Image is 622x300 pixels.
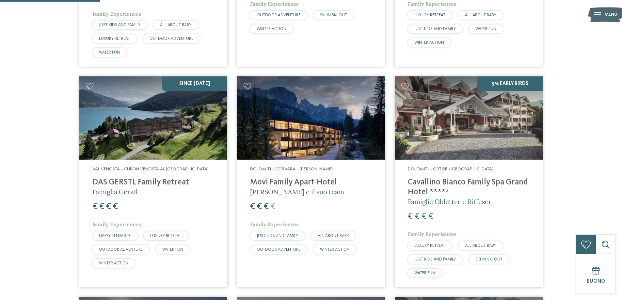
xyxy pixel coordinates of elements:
a: Cercate un hotel per famiglie? Qui troverete solo i migliori! SINCE [DATE] Val Venosta – Curon Ve... [79,76,227,287]
span: € [428,212,433,221]
span: OUTDOOR ADVENTURE [150,37,193,41]
span: Famiglie Obletter e Riffeser [408,197,491,206]
span: LUXURY RETREAT [414,13,445,17]
img: Cercate un hotel per famiglie? Qui troverete solo i migliori! [237,76,385,160]
span: WATER FUN [99,50,120,55]
span: SKI-IN SKI-OUT [320,13,347,17]
span: € [422,212,426,221]
img: Cercate un hotel per famiglie? Qui troverete solo i migliori! [79,76,227,160]
span: SKI-IN SKI-OUT [475,257,502,261]
span: ALL ABOUT BABY [318,234,349,238]
span: Family Experiences [408,231,456,237]
span: WINTER ACTION [257,27,286,31]
h4: DAS GERSTL Family Retreat [92,178,214,187]
span: Family Experiences [92,10,141,17]
span: WINTER ACTION [99,261,129,265]
span: € [92,202,97,211]
span: Dolomiti – Corvara – [PERSON_NAME] [250,167,333,171]
span: € [99,202,104,211]
span: € [408,212,413,221]
span: WATER FUN [414,271,435,275]
h4: Cavallino Bianco Family Spa Grand Hotel ****ˢ [408,178,530,197]
span: ALL ABOUT BABY [465,13,496,17]
h4: Movi Family Apart-Hotel [250,178,372,187]
span: € [106,202,111,211]
span: HAPPY TEENAGER [99,234,131,238]
span: JUST KIDS AND FAMILY [414,257,456,261]
span: € [257,202,262,211]
span: JUST KIDS AND FAMILY [257,234,298,238]
span: OUTDOOR ADVENTURE [99,247,143,252]
span: WINTER ACTION [414,40,444,45]
span: WATER FUN [475,27,496,31]
span: Family Experiences [408,1,456,7]
span: LUXURY RETREAT [414,244,445,248]
span: Buono [587,279,605,284]
span: Family Experiences [250,1,299,7]
span: WINTER ACTION [320,247,350,252]
span: Famiglia Gerstl [92,188,137,196]
img: Family Spa Grand Hotel Cavallino Bianco ****ˢ [395,76,543,160]
span: € [250,202,255,211]
span: € [264,202,269,211]
a: Cercate un hotel per famiglie? Qui troverete solo i migliori! 5% Early Birds Dolomiti – Ortisei/[... [395,76,543,287]
span: [PERSON_NAME] e il suo team [250,188,344,196]
a: Cercate un hotel per famiglie? Qui troverete solo i migliori! Dolomiti – Corvara – [PERSON_NAME] ... [237,76,385,287]
span: Dolomiti – Ortisei/[GEOGRAPHIC_DATA] [408,167,493,171]
span: ALL ABOUT BABY [160,23,191,27]
a: Buono [576,254,615,293]
span: OUTDOOR ADVENTURE [257,13,300,17]
span: LUXURY RETREAT [150,234,181,238]
span: OUTDOOR ADVENTURE [257,247,300,252]
span: ALL ABOUT BABY [465,244,496,248]
span: LUXURY RETREAT [99,37,130,41]
span: Family Experiences [92,221,141,228]
span: € [415,212,420,221]
span: € [113,202,118,211]
span: JUST KIDS AND FAMILY [414,27,456,31]
span: € [271,202,276,211]
span: JUST KIDS AND FAMILY [99,23,140,27]
span: WATER FUN [162,247,183,252]
span: Family Experiences [250,221,299,228]
span: Val Venosta – Curon Venosta al [GEOGRAPHIC_DATA] [92,167,209,171]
